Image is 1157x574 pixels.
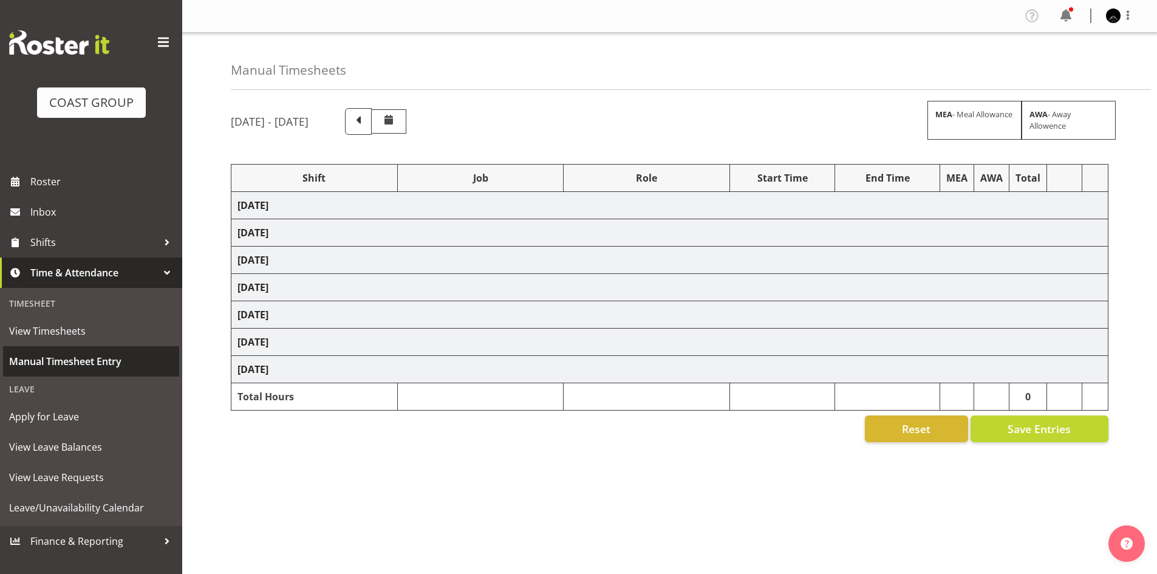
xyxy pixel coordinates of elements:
div: Timesheet [3,291,179,316]
a: View Timesheets [3,316,179,346]
a: Manual Timesheet Entry [3,346,179,377]
span: Inbox [30,203,176,221]
div: Leave [3,377,179,401]
td: [DATE] [231,192,1108,219]
h4: Manual Timesheets [231,63,346,77]
td: 0 [1009,383,1047,411]
div: Role [570,171,723,185]
button: Save Entries [971,415,1108,442]
span: Save Entries [1008,421,1071,437]
div: - Meal Allowance [927,101,1022,140]
span: View Leave Balances [9,438,173,456]
img: help-xxl-2.png [1121,538,1133,550]
a: View Leave Requests [3,462,179,493]
div: AWA [980,171,1003,185]
span: Finance & Reporting [30,532,158,550]
td: [DATE] [231,274,1108,301]
a: Apply for Leave [3,401,179,432]
span: Shifts [30,233,158,251]
div: MEA [946,171,968,185]
td: [DATE] [231,356,1108,383]
div: Total [1015,171,1040,185]
img: Rosterit website logo [9,30,109,55]
span: Time & Attendance [30,264,158,282]
span: Manual Timesheet Entry [9,352,173,371]
span: Leave/Unavailability Calendar [9,499,173,517]
span: View Leave Requests [9,468,173,487]
div: COAST GROUP [49,94,134,112]
div: End Time [841,171,933,185]
td: [DATE] [231,219,1108,247]
span: Apply for Leave [9,408,173,426]
td: [DATE] [231,301,1108,329]
td: [DATE] [231,247,1108,274]
span: Reset [902,421,930,437]
strong: MEA [935,109,952,120]
div: Shift [237,171,391,185]
td: [DATE] [231,329,1108,356]
div: - Away Allowence [1022,101,1116,140]
a: Leave/Unavailability Calendar [3,493,179,523]
strong: AWA [1029,109,1048,120]
td: Total Hours [231,383,398,411]
span: Roster [30,173,176,191]
a: View Leave Balances [3,432,179,462]
span: View Timesheets [9,322,173,340]
img: shaun-keutenius0ff793f61f4a2ef45f7a32347998d1b3.png [1106,9,1121,23]
div: Job [404,171,558,185]
h5: [DATE] - [DATE] [231,115,309,128]
div: Start Time [736,171,828,185]
button: Reset [865,415,968,442]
